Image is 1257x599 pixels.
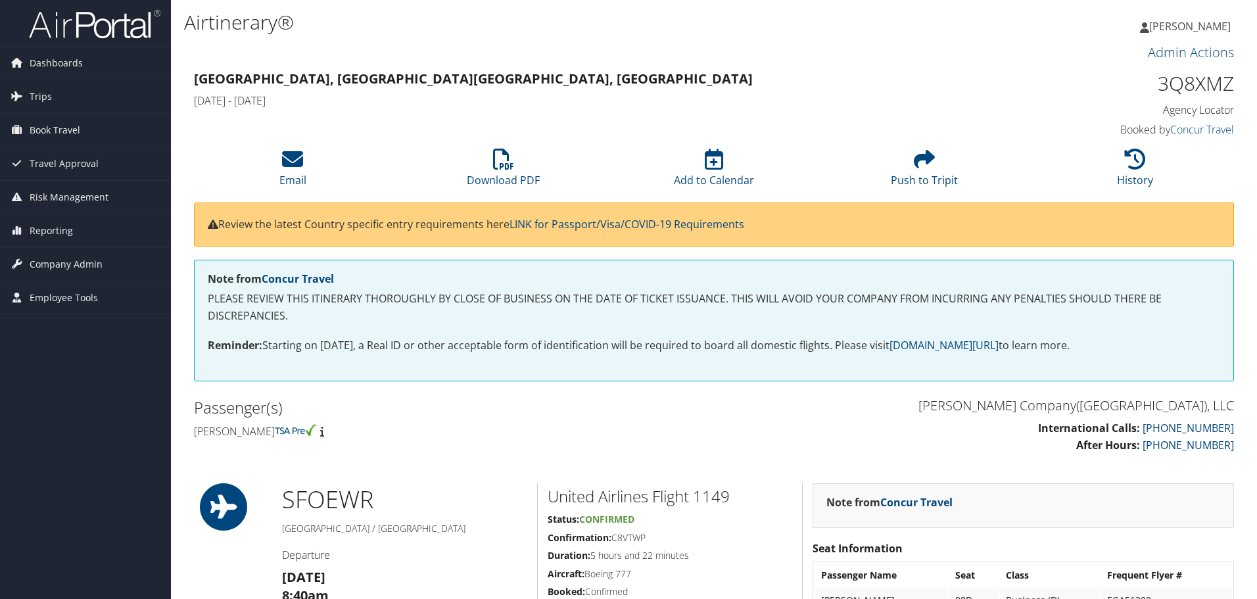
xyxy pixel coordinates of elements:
h4: Booked by [989,122,1234,137]
h4: [DATE] - [DATE] [194,93,969,108]
strong: Confirmation: [548,531,611,544]
a: Download PDF [467,156,540,187]
p: Starting on [DATE], a Real ID or other acceptable form of identification will be required to boar... [208,337,1220,354]
h2: United Airlines Flight 1149 [548,485,792,508]
span: [PERSON_NAME] [1149,19,1231,34]
span: Travel Approval [30,147,99,180]
span: Book Travel [30,114,80,147]
a: Concur Travel [880,495,953,510]
th: Passenger Name [815,563,947,587]
strong: [GEOGRAPHIC_DATA], [GEOGRAPHIC_DATA] [GEOGRAPHIC_DATA], [GEOGRAPHIC_DATA] [194,70,753,87]
span: Dashboards [30,47,83,80]
h1: Airtinerary® [184,9,891,36]
a: Push to Tripit [891,156,958,187]
h1: SFO EWR [282,483,527,516]
h4: Departure [282,548,527,562]
th: Class [999,563,1099,587]
a: History [1117,156,1153,187]
strong: Aircraft: [548,567,584,580]
strong: International Calls: [1038,421,1140,435]
h5: 5 hours and 22 minutes [548,549,792,562]
span: Employee Tools [30,281,98,314]
strong: [DATE] [282,568,325,586]
a: [PHONE_NUMBER] [1143,421,1234,435]
img: tsa-precheck.png [275,424,318,436]
h5: C8VTWP [548,531,792,544]
span: Confirmed [579,513,634,525]
h1: 3Q8XMZ [989,70,1234,97]
strong: After Hours: [1076,438,1140,452]
strong: Booked: [548,585,585,598]
strong: Seat Information [813,541,903,556]
img: airportal-logo.png [29,9,160,39]
a: Add to Calendar [674,156,754,187]
strong: Reminder: [208,338,262,352]
a: LINK for Passport/Visa/COVID-19 Requirements [510,217,744,231]
strong: Note from [208,272,334,286]
a: Admin Actions [1148,43,1234,61]
p: PLEASE REVIEW THIS ITINERARY THOROUGHLY BY CLOSE OF BUSINESS ON THE DATE OF TICKET ISSUANCE. THIS... [208,291,1220,324]
span: Risk Management [30,181,108,214]
a: Email [279,156,306,187]
h2: Passenger(s) [194,396,704,419]
span: Trips [30,80,52,113]
h4: [PERSON_NAME] [194,424,704,439]
a: Concur Travel [262,272,334,286]
span: Reporting [30,214,73,247]
th: Frequent Flyer # [1101,563,1232,587]
h3: [PERSON_NAME] Company([GEOGRAPHIC_DATA]), LLC [724,396,1234,415]
strong: Duration: [548,549,590,562]
strong: Note from [826,495,953,510]
a: [DOMAIN_NAME][URL] [889,338,999,352]
th: Seat [949,563,998,587]
a: [PHONE_NUMBER] [1143,438,1234,452]
a: [PERSON_NAME] [1140,7,1244,46]
strong: Status: [548,513,579,525]
span: Company Admin [30,248,103,281]
h5: Confirmed [548,585,792,598]
a: Concur Travel [1170,122,1234,137]
h4: Agency Locator [989,103,1234,117]
p: Review the latest Country specific entry requirements here [208,216,1220,233]
h5: [GEOGRAPHIC_DATA] / [GEOGRAPHIC_DATA] [282,522,527,535]
h5: Boeing 777 [548,567,792,581]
